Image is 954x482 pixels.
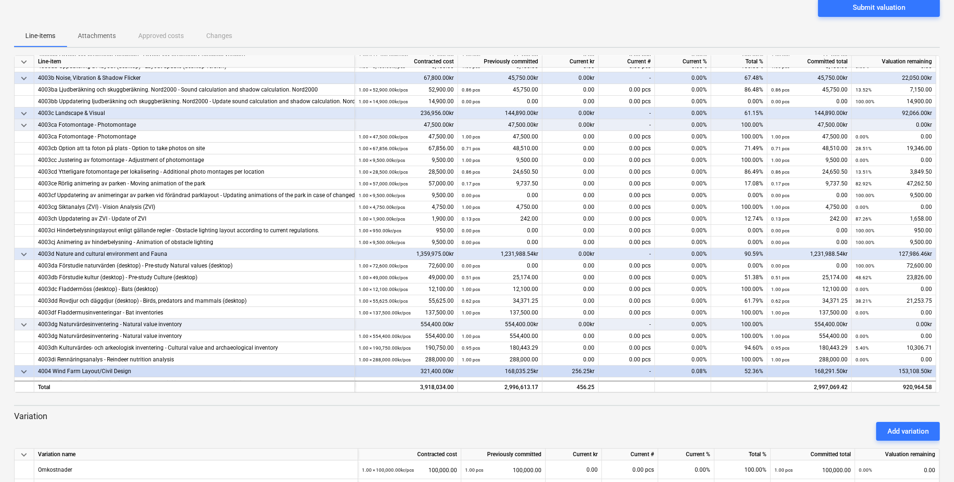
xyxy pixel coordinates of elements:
div: 0.00 pcs [599,283,655,295]
div: - [599,366,655,377]
div: 0.00% [655,354,711,366]
div: Current % [658,449,714,460]
span: keyboard_arrow_down [18,73,30,84]
div: 0.00% [655,178,711,190]
div: 0.00% [711,96,767,107]
div: 1,900.00 [359,213,454,225]
p: Line-items [25,31,55,41]
div: 17.08% [711,178,767,190]
small: 1.00 × 49,000.00kr / pcs [359,275,408,280]
div: 92,066.00kr [852,107,936,119]
div: 4003db Förstudie kultur (desktop) - Pre-study Culture (desktop) [38,272,351,283]
small: 1.00 pcs [771,205,789,210]
small: 0.00 pcs [771,228,789,233]
div: 256.25kr [542,366,599,377]
div: 144,890.00kr [767,107,852,119]
div: 4003cd Ytterligare fotomontage per lokalisering - Additional photo montages per location [38,166,351,178]
div: 3,849.50 [856,166,932,178]
div: 950.00 [856,225,932,237]
div: 4003cc Justering av fotomontage - Adjustment of photomontage [38,154,351,166]
span: keyboard_arrow_down [18,449,30,460]
div: 24,650.50 [462,166,538,178]
div: 0.00% [655,377,711,389]
span: keyboard_arrow_down [18,249,30,260]
small: 0.00 pcs [462,99,480,104]
div: 0.00 pcs [599,201,655,213]
div: 57,000.00 [359,178,454,190]
div: 4003ca Fotomontage - Photomontage [38,119,351,131]
div: 0.00 [542,272,599,283]
div: - [599,319,655,330]
div: 48,510.00 [771,143,848,154]
div: 0.00 [542,330,599,342]
div: 0.00 [542,283,599,295]
span: keyboard_arrow_down [18,120,30,131]
div: 48,510.00 [462,143,538,154]
div: 4003bb Uppdatering ljudberäkning och skuggberäkning. Nord2000 - Update sound calculation and shad... [38,96,351,107]
div: 0.00 [542,377,599,389]
div: 14,900.00 [856,96,932,107]
div: 554,400.00kr [355,319,458,330]
div: 0.00 [542,190,599,201]
div: 72,600.00 [856,260,932,272]
div: 47,500.00kr [458,119,542,131]
small: 1.00 × 14,900.00kr / pcs [359,99,408,104]
div: 4003ca Fotomontage - Photomontage [38,131,351,143]
div: Current % [655,56,711,68]
div: 0.00 pcs [599,354,655,366]
small: 0.00 pcs [462,228,480,233]
div: 0.00% [655,307,711,319]
div: 1,231,988.54kr [767,248,852,260]
div: 61.79% [711,295,767,307]
div: 47,500.00kr [355,119,458,131]
small: 100.00% [856,240,874,245]
div: 236,956.00kr [355,107,458,119]
div: 4003ba Ljudberäkning och skuggberäkning. Nord2000 - Sound calculation and shadow calculation. Nor... [38,84,351,96]
div: 0.00 pcs [599,260,655,272]
div: 0.00 [542,237,599,248]
div: 45,750.00kr [458,72,542,84]
small: 1.00 × 72,600.00kr / pcs [359,263,408,268]
div: Variation name [34,449,358,460]
div: 0.00% [655,225,711,237]
div: 0.00kr [542,319,599,330]
div: - [599,107,655,119]
small: 0.71 pcs [771,146,789,151]
div: 0.00 pcs [599,96,655,107]
div: 242.00 [462,213,538,225]
small: 1.00 × 57,000.00kr / pcs [359,181,408,186]
small: 82.92% [856,181,871,186]
small: 100.00% [856,193,874,198]
div: 0.00% [655,119,711,131]
div: 9,500.00 [856,190,932,201]
div: 100.00% [711,307,767,319]
div: Total % [714,449,771,460]
div: 0.00 [771,237,848,248]
small: 1.00 pcs [462,158,480,163]
div: 0.00 [542,213,599,225]
div: 168,035.25kr [458,366,542,377]
div: Current # [602,449,658,460]
div: 242.00 [771,213,848,225]
small: 1.00 × 950.00kr / pcs [359,228,401,233]
div: 1,231,988.54kr [458,248,542,260]
div: 0.00 [856,154,932,166]
p: Attachments [78,31,116,41]
div: 86.48% [711,84,767,96]
div: 0.00% [655,107,711,119]
span: keyboard_arrow_down [18,319,30,330]
small: 0.00 pcs [771,193,789,198]
small: 1.00 pcs [771,134,789,139]
div: 0.00% [655,213,711,225]
small: 1.00 × 47,500.00kr / pcs [359,134,408,139]
div: 554,400.00kr [767,319,852,330]
div: 49,000.00 [359,272,454,283]
div: 4,750.00 [771,201,848,213]
div: 0.00% [711,225,767,237]
div: 1,658.00 [856,213,932,225]
div: 0.08% [655,366,711,377]
div: 4003d Nature and cultural environment and Fauna [38,248,351,260]
div: Add variation [887,425,929,437]
div: 0.00 [542,84,599,96]
small: 87.26% [856,216,871,222]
